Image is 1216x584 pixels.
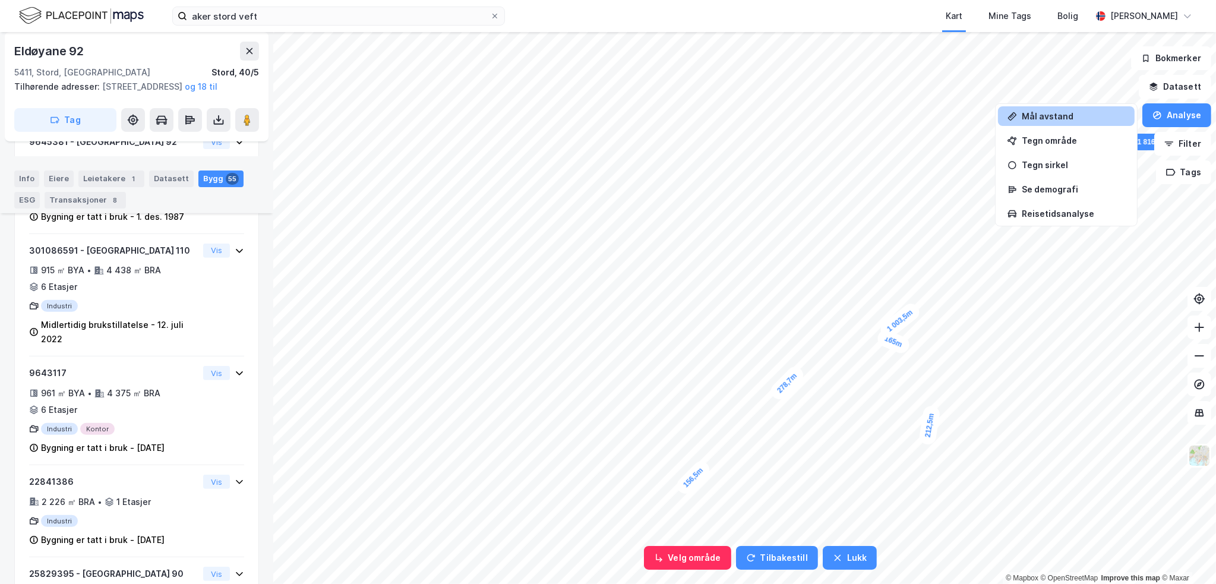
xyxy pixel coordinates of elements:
button: Lukk [823,546,877,570]
div: [PERSON_NAME] [1110,9,1178,23]
div: 55 [226,172,239,184]
div: 9643117 [29,366,198,380]
div: Bolig [1057,9,1078,23]
button: Vis [203,244,230,258]
div: 25829395 - [GEOGRAPHIC_DATA] 90 [29,567,198,581]
button: Tag [14,108,116,132]
div: Reisetidsanalyse [1022,209,1125,219]
div: [STREET_ADDRESS] [14,80,249,94]
div: Transaksjoner [45,191,126,208]
div: Mål avstand [1022,111,1125,121]
img: Z [1188,444,1211,467]
div: 9645381 - [GEOGRAPHIC_DATA] 92 [29,135,198,149]
a: Mapbox [1006,574,1038,582]
div: 8 [109,194,121,206]
div: Bygning er tatt i bruk - 1. des. 1987 [41,210,184,224]
div: Map marker [1130,134,1175,150]
div: 961 ㎡ BYA [41,386,85,400]
div: Leietakere [78,170,144,187]
button: Analyse [1142,103,1211,127]
div: Eldøyane 92 [14,42,86,61]
div: Map marker [918,405,941,446]
div: • [87,266,91,275]
div: 4 438 ㎡ BRA [106,263,161,277]
div: Info [14,170,39,187]
button: Filter [1154,132,1211,156]
button: Velg område [644,546,731,570]
button: Vis [203,567,230,581]
div: Eiere [44,170,74,187]
div: Kart [946,9,962,23]
input: Søk på adresse, matrikkel, gårdeiere, leietakere eller personer [187,7,490,25]
div: Mine Tags [988,9,1031,23]
div: 915 ㎡ BYA [41,263,84,277]
div: 301086591 - [GEOGRAPHIC_DATA] 110 [29,244,198,258]
div: Map marker [767,364,806,403]
a: OpenStreetMap [1041,574,1098,582]
button: Vis [203,475,230,489]
div: Datasett [149,170,194,187]
div: 5 782 ㎡ BRA [115,155,168,169]
button: Tilbakestill [736,546,818,570]
div: ESG [14,191,40,208]
div: 4 375 ㎡ BRA [107,386,160,400]
div: Map marker [674,458,713,497]
div: Bygg [198,170,244,187]
div: Tegn område [1022,135,1125,146]
div: Bygning er tatt i bruk - [DATE] [41,533,165,547]
div: 1 Etasjer [116,495,151,509]
div: Map marker [877,301,923,341]
div: 1 [128,172,140,184]
div: Se demografi [1022,184,1125,194]
div: 2 226 ㎡ BRA [42,495,95,509]
div: • [97,497,102,507]
img: logo.f888ab2527a4732fd821a326f86c7f29.svg [19,5,144,26]
div: 6 Etasjer [41,403,77,417]
button: Bokmerker [1131,46,1211,70]
div: Midlertidig brukstillatelse - 12. juli 2022 [41,318,198,346]
iframe: Chat Widget [1157,527,1216,584]
a: Improve this map [1101,574,1160,582]
div: Map marker [875,328,911,356]
div: 2 136 ㎡ BYA [41,155,93,169]
div: • [87,389,92,398]
div: Stord, 40/5 [211,65,259,80]
div: 22841386 [29,475,198,489]
div: Tegn sirkel [1022,160,1125,170]
button: Vis [203,135,230,149]
div: Bygning er tatt i bruk - [DATE] [41,441,165,455]
button: Vis [203,366,230,380]
div: 6 Etasjer [41,280,77,294]
div: Kontrollprogram for chat [1157,527,1216,584]
button: Datasett [1139,75,1211,99]
button: Tags [1156,160,1211,184]
span: Tilhørende adresser: [14,81,102,91]
div: 5411, Stord, [GEOGRAPHIC_DATA] [14,65,150,80]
